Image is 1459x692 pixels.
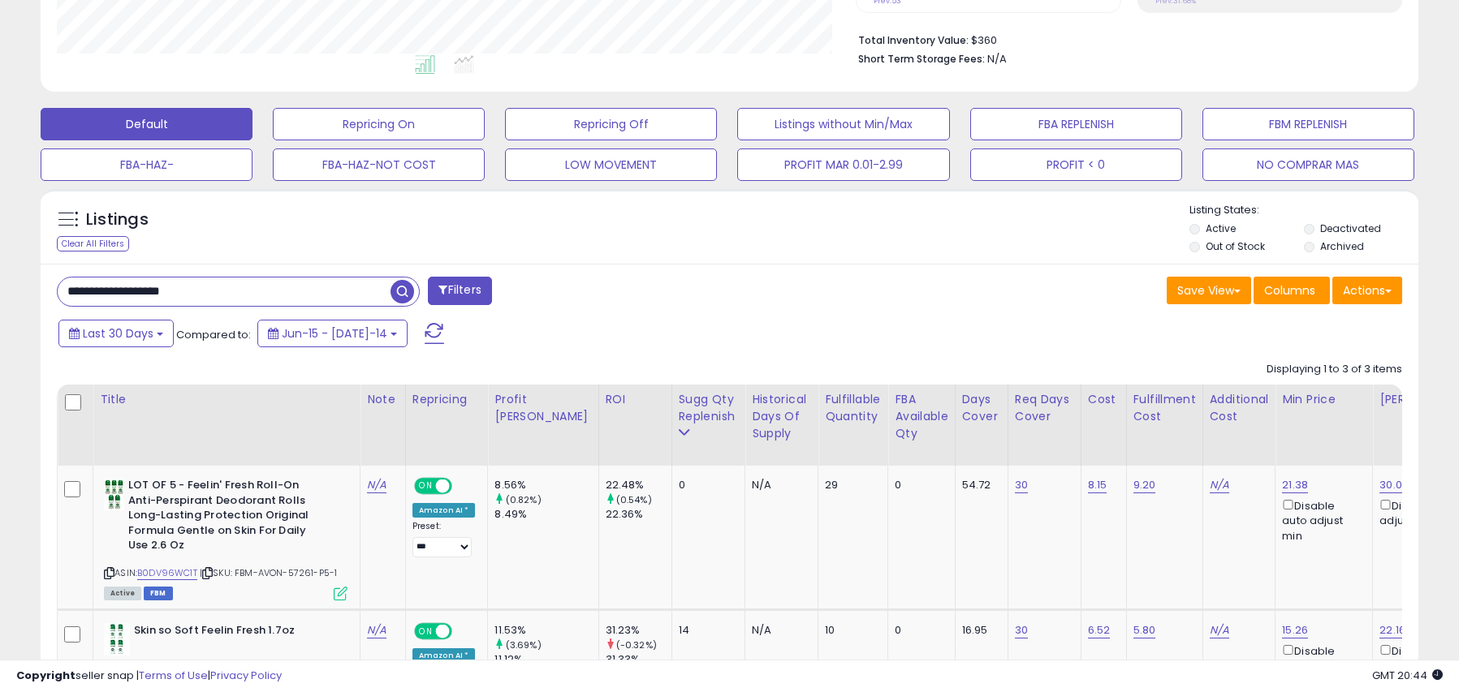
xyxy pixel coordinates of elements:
[505,108,717,140] button: Repricing Off
[1088,477,1107,493] a: 8.15
[134,623,331,643] b: Skin so Soft Feelin Fresh 1.7oz
[1015,477,1028,493] a: 30
[273,108,485,140] button: Repricing On
[606,623,671,638] div: 31.23%
[737,148,949,181] button: PROFIT MAR 0.01-2.99
[104,478,347,598] div: ASIN:
[1133,622,1156,638] a: 5.80
[679,391,739,425] div: Sugg Qty Replenish
[494,507,598,522] div: 8.49%
[416,624,436,638] span: ON
[58,320,174,347] button: Last 30 Days
[1206,221,1236,235] label: Active
[752,391,811,442] div: Historical Days Of Supply
[970,148,1182,181] button: PROFIT < 0
[679,478,733,492] div: 0
[679,623,733,638] div: 14
[1379,477,1409,493] a: 30.00
[825,623,875,638] div: 10
[416,479,436,493] span: ON
[494,478,598,492] div: 8.56%
[606,478,671,492] div: 22.48%
[104,478,124,510] img: 3160v4O1nSL._SL40_.jpg
[1282,477,1308,493] a: 21.38
[752,478,805,492] div: N/A
[1210,391,1269,425] div: Additional Cost
[962,623,995,638] div: 16.95
[1015,622,1028,638] a: 30
[506,493,542,506] small: (0.82%)
[962,391,1001,425] div: Days Cover
[176,327,251,342] span: Compared to:
[128,478,326,557] b: LOT OF 5 - Feelin' Fresh Roll-On Anti-Perspirant Deodorant Rolls Long-Lasting Protection Original...
[1254,277,1330,304] button: Columns
[16,668,76,683] strong: Copyright
[1133,391,1196,425] div: Fulfillment Cost
[57,236,129,251] div: Clear All Filters
[41,148,253,181] button: FBA-HAZ-
[858,29,1390,49] li: $360
[16,668,282,684] div: seller snap | |
[412,391,481,408] div: Repricing
[367,477,386,493] a: N/A
[1282,642,1360,689] div: Disable auto adjust min
[1088,622,1111,638] a: 6.52
[412,521,476,557] div: Preset:
[1202,148,1414,181] button: NO COMPRAR MAS
[1320,239,1364,253] label: Archived
[1264,282,1315,299] span: Columns
[616,638,657,651] small: (-0.32%)
[505,148,717,181] button: LOW MOVEMENT
[1372,668,1443,683] span: 2025-08-14 20:44 GMT
[1206,239,1265,253] label: Out of Stock
[139,668,208,683] a: Terms of Use
[1088,391,1120,408] div: Cost
[450,479,476,493] span: OFF
[1133,477,1156,493] a: 9.20
[450,624,476,638] span: OFF
[506,638,542,651] small: (3.69%)
[1282,496,1360,544] div: Disable auto adjust min
[616,493,652,506] small: (0.54%)
[606,391,665,408] div: ROI
[100,391,353,408] div: Title
[494,391,591,425] div: Profit [PERSON_NAME]
[1167,277,1251,304] button: Save View
[41,108,253,140] button: Default
[1202,108,1414,140] button: FBM REPLENISH
[367,391,399,408] div: Note
[412,503,476,518] div: Amazon AI *
[606,507,671,522] div: 22.36%
[752,623,805,638] div: N/A
[428,277,491,305] button: Filters
[83,325,153,342] span: Last 30 Days
[858,33,969,47] b: Total Inventory Value:
[825,478,875,492] div: 29
[1189,203,1418,218] p: Listing States:
[1210,622,1229,638] a: N/A
[104,587,141,600] span: All listings currently available for purchase on Amazon
[970,108,1182,140] button: FBA REPLENISH
[1267,362,1402,377] div: Displaying 1 to 3 of 3 items
[1282,391,1366,408] div: Min Price
[671,385,745,466] th: Please note that this number is a calculation based on your required days of coverage and your ve...
[987,51,1007,67] span: N/A
[1282,622,1308,638] a: 15.26
[257,320,408,347] button: Jun-15 - [DATE]-14
[273,148,485,181] button: FBA-HAZ-NOT COST
[1332,277,1402,304] button: Actions
[104,623,130,655] img: 31M-22aM6wL._SL40_.jpg
[282,325,387,342] span: Jun-15 - [DATE]-14
[367,622,386,638] a: N/A
[144,587,173,600] span: FBM
[737,108,949,140] button: Listings without Min/Max
[825,391,881,425] div: Fulfillable Quantity
[858,52,985,66] b: Short Term Storage Fees:
[494,623,598,638] div: 11.53%
[1015,391,1074,425] div: Req Days Cover
[137,566,197,580] a: B0DV96WC1T
[210,668,282,683] a: Privacy Policy
[895,623,942,638] div: 0
[1210,477,1229,493] a: N/A
[895,478,942,492] div: 0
